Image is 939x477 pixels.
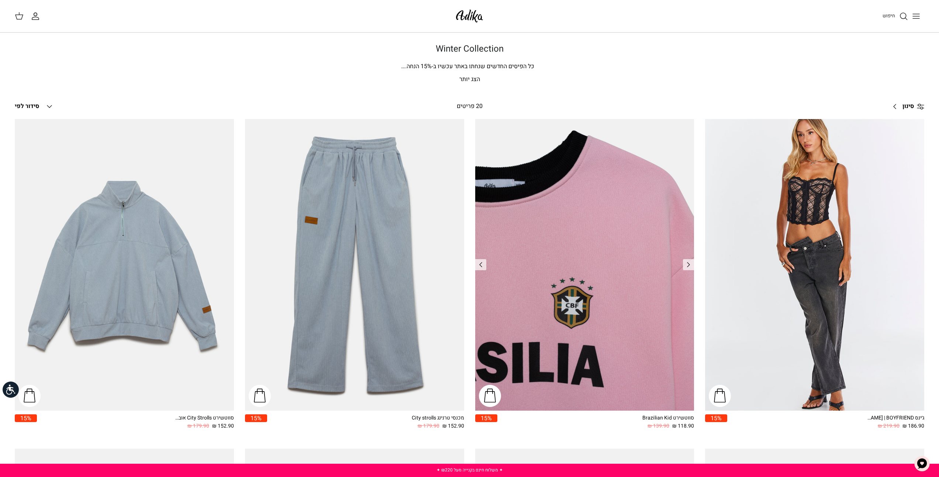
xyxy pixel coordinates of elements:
[475,414,497,430] a: 15%
[683,259,694,270] a: Previous
[648,422,669,430] span: 139.90 ₪
[421,62,427,71] span: 15
[497,414,694,430] a: סווטשירט Brazilian Kid 118.90 ₪ 139.90 ₪
[432,62,534,71] span: כל הפיסים החדשים שנחתו באתר עכשיו ב-
[245,414,267,430] a: 15%
[635,414,694,422] div: סווטשירט Brazilian Kid
[212,422,234,430] span: 152.90 ₪
[15,414,37,430] a: 15%
[175,414,234,422] div: סווטשירט City Strolls אוברסייז
[15,414,37,422] span: 15%
[908,8,924,24] button: Toggle menu
[705,414,727,430] a: 15%
[15,119,234,411] a: סווטשירט City Strolls אוברסייז
[705,414,727,422] span: 15%
[888,98,924,115] a: סינון
[267,414,464,430] a: מכנסי טרנינג City strolls 152.90 ₪ 179.90 ₪
[15,98,54,115] button: סידור לפי
[15,102,39,111] span: סידור לפי
[705,119,924,411] a: ג׳ינס All Or Nothing קריס-קרוס | BOYFRIEND
[211,75,728,84] p: הצג יותר
[865,414,924,422] div: ג׳ינס All Or Nothing [PERSON_NAME] | BOYFRIEND
[401,62,432,71] span: % הנחה.
[418,422,439,430] span: 179.90 ₪
[672,422,694,430] span: 118.90 ₪
[245,414,267,422] span: 15%
[31,12,43,21] a: החשבון שלי
[454,7,485,25] img: Adika IL
[405,414,464,422] div: מכנסי טרנינג City strolls
[475,414,497,422] span: 15%
[902,422,924,430] span: 186.90 ₪
[883,12,908,21] a: חיפוש
[475,119,694,411] a: סווטשירט Brazilian Kid
[902,102,914,111] span: סינון
[442,422,464,430] span: 152.90 ₪
[187,422,209,430] span: 179.90 ₪
[883,12,895,19] span: חיפוש
[878,422,900,430] span: 219.90 ₪
[37,414,234,430] a: סווטשירט City Strolls אוברסייז 152.90 ₪ 179.90 ₪
[475,259,486,270] a: Previous
[911,453,933,475] button: צ'אט
[727,414,924,430] a: ג׳ינס All Or Nothing [PERSON_NAME] | BOYFRIEND 186.90 ₪ 219.90 ₪
[211,44,728,55] h1: Winter Collection
[245,119,464,411] a: מכנסי טרנינג City strolls
[368,102,571,111] div: 20 פריטים
[436,467,503,473] a: ✦ משלוח חינם בקנייה מעל ₪220 ✦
